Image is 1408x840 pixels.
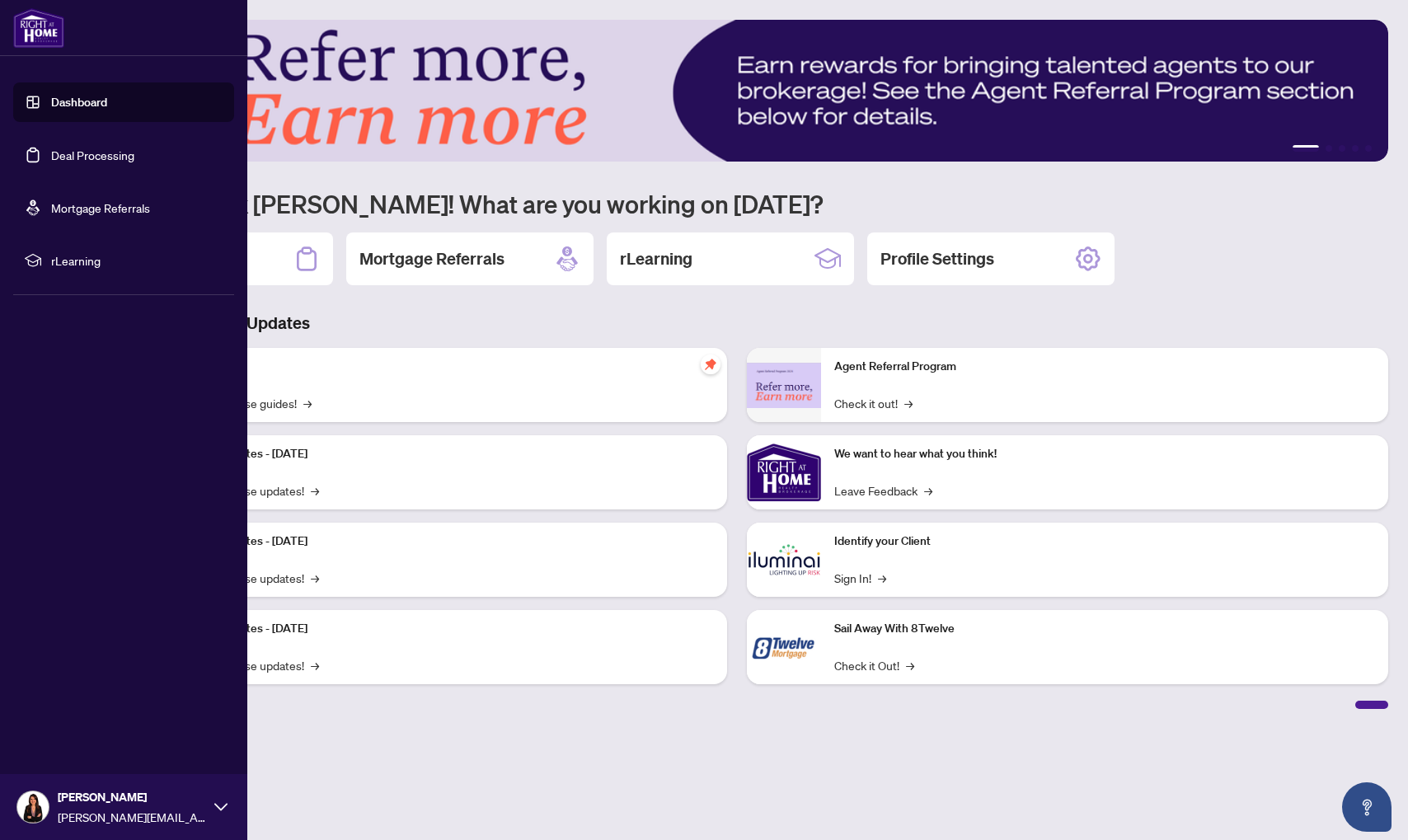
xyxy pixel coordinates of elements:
p: Sail Away With 8Twelve [834,620,1375,638]
a: Check it Out!→ [834,656,914,674]
h2: rLearning [620,247,692,270]
button: 4 [1352,145,1359,152]
button: Open asap [1342,782,1392,832]
img: Agent Referral Program [747,363,821,408]
span: [PERSON_NAME][EMAIL_ADDRESS][DOMAIN_NAME] [58,808,206,826]
a: Mortgage Referrals [51,200,150,215]
a: Check it out!→ [834,394,913,412]
h2: Profile Settings [880,247,994,270]
p: We want to hear what you think! [834,445,1375,463]
img: Sail Away With 8Twelve [747,610,821,684]
h1: Welcome back [PERSON_NAME]! What are you working on [DATE]? [86,188,1388,219]
img: We want to hear what you think! [747,435,821,509]
span: → [906,656,914,674]
h3: Brokerage & Industry Updates [86,312,1388,335]
span: → [878,569,886,587]
a: Sign In!→ [834,569,886,587]
span: → [303,394,312,412]
img: Identify your Client [747,523,821,597]
button: 2 [1326,145,1332,152]
p: Self-Help [173,358,714,376]
img: logo [13,8,64,48]
a: Deal Processing [51,148,134,162]
span: → [311,481,319,500]
button: 1 [1293,145,1319,152]
a: Dashboard [51,95,107,110]
h2: Mortgage Referrals [359,247,505,270]
span: pushpin [701,354,720,374]
span: → [904,394,913,412]
button: 3 [1339,145,1345,152]
img: Profile Icon [17,791,49,823]
button: 5 [1365,145,1372,152]
p: Agent Referral Program [834,358,1375,376]
p: Platform Updates - [DATE] [173,533,714,551]
p: Platform Updates - [DATE] [173,620,714,638]
span: [PERSON_NAME] [58,788,206,806]
span: → [924,481,932,500]
a: Leave Feedback→ [834,481,932,500]
span: → [311,656,319,674]
p: Platform Updates - [DATE] [173,445,714,463]
p: Identify your Client [834,533,1375,551]
span: rLearning [51,251,223,270]
span: → [311,569,319,587]
img: Slide 0 [86,20,1388,162]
